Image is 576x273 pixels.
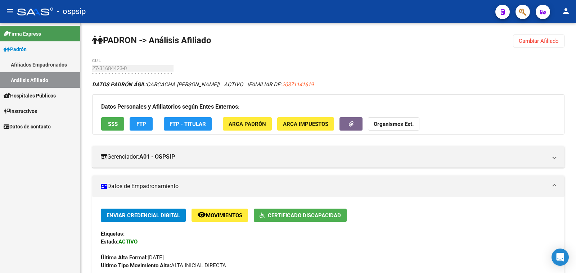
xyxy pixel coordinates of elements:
span: FAMILIAR DE: [249,81,314,88]
span: [DATE] [101,254,164,261]
mat-icon: menu [6,7,14,15]
span: ARCA Padrón [229,121,266,127]
button: Cambiar Afiliado [513,35,564,47]
strong: ACTIVO [118,238,138,245]
span: Hospitales Públicos [4,92,56,100]
strong: DATOS PADRÓN ÁGIL: [92,81,147,88]
i: | ACTIVO | [92,81,314,88]
h3: Datos Personales y Afiliatorios según Entes Externos: [101,102,555,112]
button: ARCA Impuestos [277,117,334,131]
strong: Organismos Ext. [374,121,414,127]
strong: PADRON -> Análisis Afiliado [92,35,211,45]
span: 20371141619 [282,81,314,88]
mat-icon: person [562,7,570,15]
span: Enviar Credencial Digital [107,212,180,219]
span: CARCACHA [PERSON_NAME] [92,81,218,88]
span: Cambiar Afiliado [519,38,559,44]
mat-expansion-panel-header: Datos de Empadronamiento [92,176,564,197]
mat-expansion-panel-header: Gerenciador:A01 - OSPSIP [92,146,564,168]
button: FTP - Titular [164,117,212,131]
button: FTP [130,117,153,131]
span: Certificado Discapacidad [268,212,341,219]
div: Open Intercom Messenger [552,249,569,266]
strong: A01 - OSPSIP [139,153,175,161]
strong: Ultimo Tipo Movimiento Alta: [101,262,171,269]
strong: Estado: [101,238,118,245]
span: - ospsip [57,4,86,19]
span: ARCA Impuestos [283,121,328,127]
span: FTP [136,121,146,127]
span: Padrón [4,45,27,53]
strong: Etiquetas: [101,231,125,237]
button: Enviar Credencial Digital [101,209,186,222]
span: Instructivos [4,107,37,115]
button: SSS [101,117,124,131]
span: Datos de contacto [4,123,51,131]
button: ARCA Padrón [223,117,272,131]
button: Organismos Ext. [368,117,419,131]
span: Firma Express [4,30,41,38]
span: Movimientos [206,212,242,219]
mat-panel-title: Datos de Empadronamiento [101,182,547,190]
mat-icon: remove_red_eye [197,210,206,219]
button: Certificado Discapacidad [254,209,347,222]
mat-panel-title: Gerenciador: [101,153,547,161]
strong: Última Alta Formal: [101,254,148,261]
span: FTP - Titular [170,121,206,127]
span: SSS [108,121,118,127]
span: ALTA INICIAL DIRECTA [101,262,226,269]
button: Movimientos [192,209,248,222]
